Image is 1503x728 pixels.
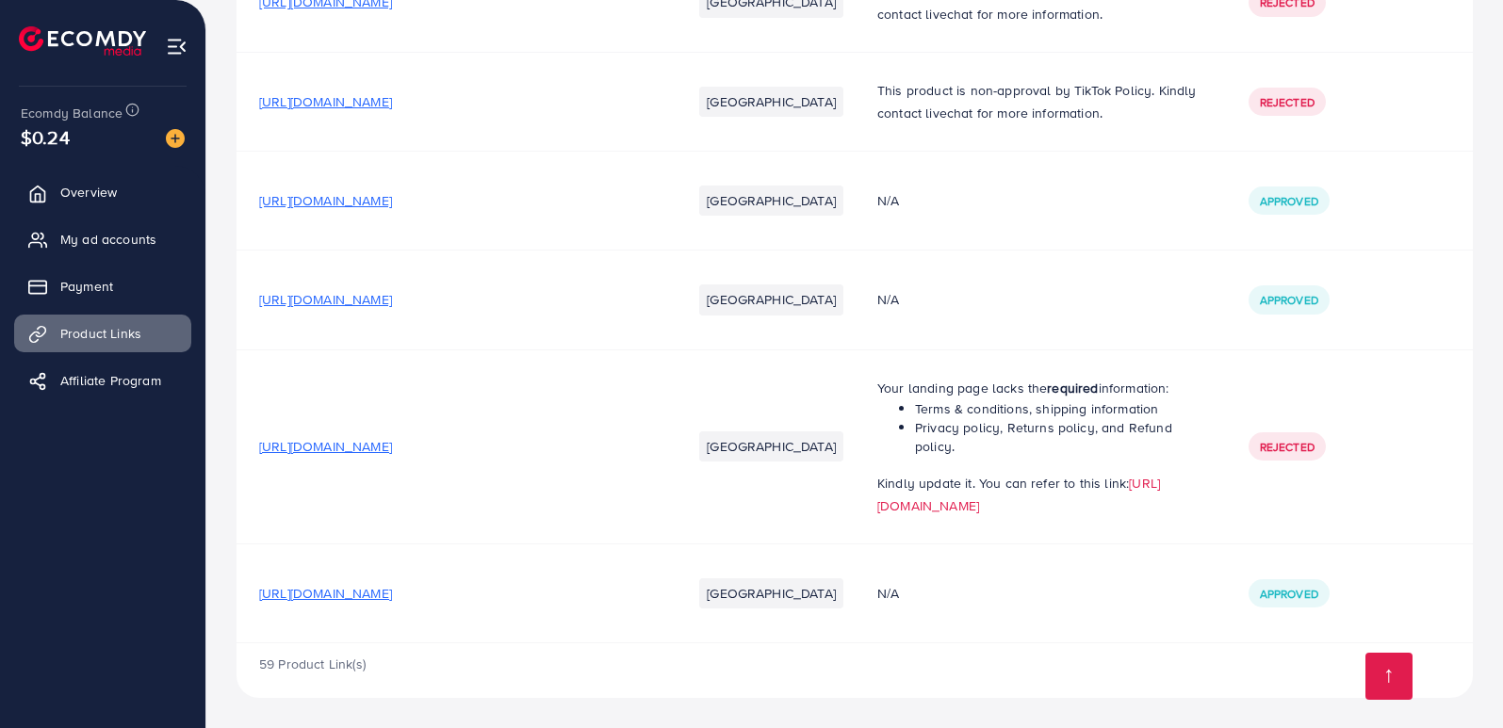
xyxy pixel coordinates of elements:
span: Approved [1260,586,1318,602]
span: Rejected [1260,439,1315,455]
li: Terms & conditions, shipping information [915,399,1203,418]
span: My ad accounts [60,230,156,249]
span: [URL][DOMAIN_NAME] [259,92,392,111]
a: My ad accounts [14,220,191,258]
span: [URL][DOMAIN_NAME] [259,584,392,603]
span: Approved [1260,292,1318,308]
span: Overview [60,183,117,202]
li: [GEOGRAPHIC_DATA] [699,186,843,216]
span: Payment [60,277,113,296]
a: Overview [14,173,191,211]
span: 59 Product Link(s) [259,655,366,673]
span: [URL][DOMAIN_NAME] [259,290,392,309]
a: Product Links [14,315,191,352]
li: [GEOGRAPHIC_DATA] [699,284,843,315]
a: Affiliate Program [14,362,191,399]
span: Ecomdy Balance [21,104,123,122]
span: [URL][DOMAIN_NAME] [259,437,392,456]
span: Rejected [1260,94,1315,110]
iframe: Chat [1423,643,1489,714]
li: [GEOGRAPHIC_DATA] [699,87,843,117]
p: Kindly update it. You can refer to this link: [877,472,1203,517]
span: N/A [877,584,899,603]
span: $0.24 [17,115,73,160]
a: [URL][DOMAIN_NAME] [877,474,1160,515]
a: Payment [14,267,191,305]
span: [URL][DOMAIN_NAME] [259,191,392,210]
span: Affiliate Program [60,371,161,390]
p: Your landing page lacks the information: [877,377,1203,399]
span: Approved [1260,193,1318,209]
img: image [166,129,185,148]
strong: required [1047,379,1098,397]
li: Privacy policy, Returns policy, and Refund policy. [915,418,1203,457]
img: logo [19,26,146,56]
span: N/A [877,290,899,309]
li: [GEOGRAPHIC_DATA] [699,578,843,608]
span: N/A [877,191,899,210]
img: menu [166,36,188,57]
p: This product is non-approval by TikTok Policy. Kindly contact livechat for more information. [877,79,1203,124]
li: [GEOGRAPHIC_DATA] [699,431,843,461]
span: Product Links [60,324,141,343]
